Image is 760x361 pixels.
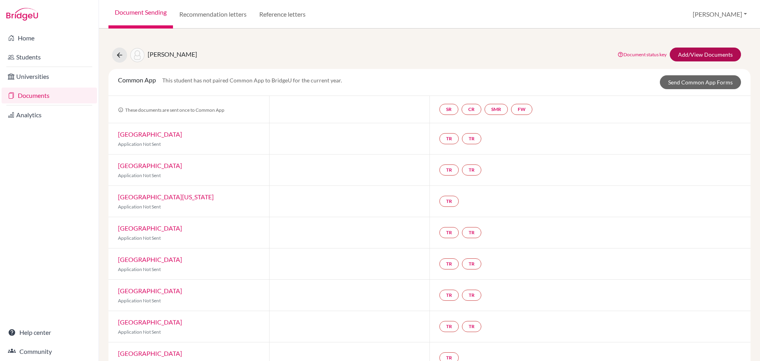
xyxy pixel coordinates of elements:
span: These documents are sent once to Common App [118,107,224,113]
span: Application Not Sent [118,298,161,304]
span: Application Not Sent [118,329,161,335]
span: Application Not Sent [118,266,161,272]
a: Documents [2,88,97,103]
a: TR [462,290,481,301]
a: Add/View Documents [670,48,741,61]
a: [GEOGRAPHIC_DATA] [118,162,182,169]
a: TR [462,227,481,238]
a: Document status key [617,52,667,57]
a: [GEOGRAPHIC_DATA][US_STATE] [118,193,214,201]
a: TR [439,258,459,269]
span: Application Not Sent [118,235,161,241]
a: TR [462,133,481,144]
a: Universities [2,69,97,84]
span: [PERSON_NAME] [148,50,197,58]
img: Bridge-U [6,8,38,21]
a: [GEOGRAPHIC_DATA] [118,130,182,138]
a: CR [462,104,481,115]
a: FW [511,104,532,115]
a: [GEOGRAPHIC_DATA] [118,350,182,357]
a: TR [462,321,481,332]
a: Send Common App Forms [660,75,741,89]
a: Community [2,344,97,359]
a: Students [2,49,97,65]
a: TR [439,290,459,301]
a: Analytics [2,107,97,123]
a: TR [439,164,459,176]
a: [GEOGRAPHIC_DATA] [118,224,182,232]
a: [GEOGRAPHIC_DATA] [118,318,182,326]
a: TR [462,164,481,176]
a: Home [2,30,97,46]
a: TR [439,196,459,207]
button: [PERSON_NAME] [689,7,750,22]
a: [GEOGRAPHIC_DATA] [118,256,182,263]
span: This student has not paired Common App to BridgeU for the current year. [162,77,342,84]
a: TR [439,133,459,144]
span: Application Not Sent [118,141,161,147]
a: TR [439,321,459,332]
a: [GEOGRAPHIC_DATA] [118,287,182,294]
a: SMR [484,104,508,115]
a: Help center [2,325,97,340]
a: TR [439,227,459,238]
span: Application Not Sent [118,204,161,210]
a: SR [439,104,458,115]
span: Common App [118,76,156,84]
span: Application Not Sent [118,172,161,178]
a: TR [462,258,481,269]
